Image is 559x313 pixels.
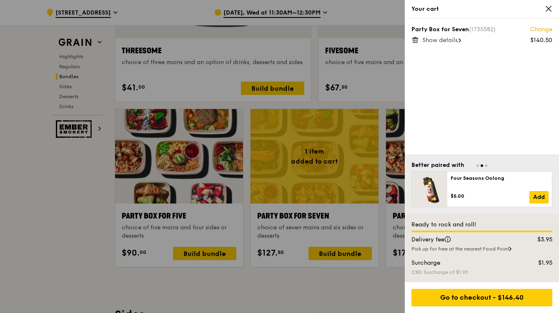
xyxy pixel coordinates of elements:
div: $1.95 [520,259,558,267]
div: Go to checkout - $146.40 [411,289,552,306]
div: CBD Surcharge of $1.95 [411,269,552,276]
div: Four Seasons Oolong [451,175,549,181]
div: Better paired with [411,161,464,169]
div: Ready to rock and roll! [411,221,552,229]
a: Add [529,191,549,204]
div: $140.50 [530,36,552,45]
span: Show details [422,37,458,44]
div: Pick up for free at the nearest Food Point [411,246,552,252]
div: Delivery fee [406,236,520,244]
span: Go to slide 3 [485,164,487,167]
div: $3.95 [520,236,558,244]
span: Go to slide 1 [476,164,479,167]
span: Go to slide 2 [481,164,483,167]
div: Your cart [411,5,552,13]
div: Surcharge [406,259,520,267]
div: $5.00 [451,193,529,199]
span: (1755582) [469,26,496,33]
div: Party Box for Seven [411,25,552,34]
a: Change [530,25,552,34]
